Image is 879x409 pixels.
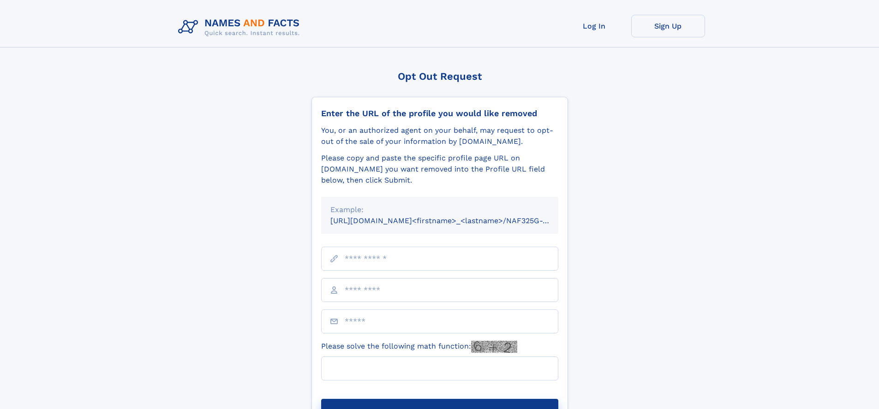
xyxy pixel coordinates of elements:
[321,341,517,353] label: Please solve the following math function:
[321,125,558,147] div: You, or an authorized agent on your behalf, may request to opt-out of the sale of your informatio...
[321,108,558,119] div: Enter the URL of the profile you would like removed
[330,204,549,215] div: Example:
[311,71,568,82] div: Opt Out Request
[330,216,576,225] small: [URL][DOMAIN_NAME]<firstname>_<lastname>/NAF325G-xxxxxxxx
[631,15,705,37] a: Sign Up
[174,15,307,40] img: Logo Names and Facts
[557,15,631,37] a: Log In
[321,153,558,186] div: Please copy and paste the specific profile page URL on [DOMAIN_NAME] you want removed into the Pr...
